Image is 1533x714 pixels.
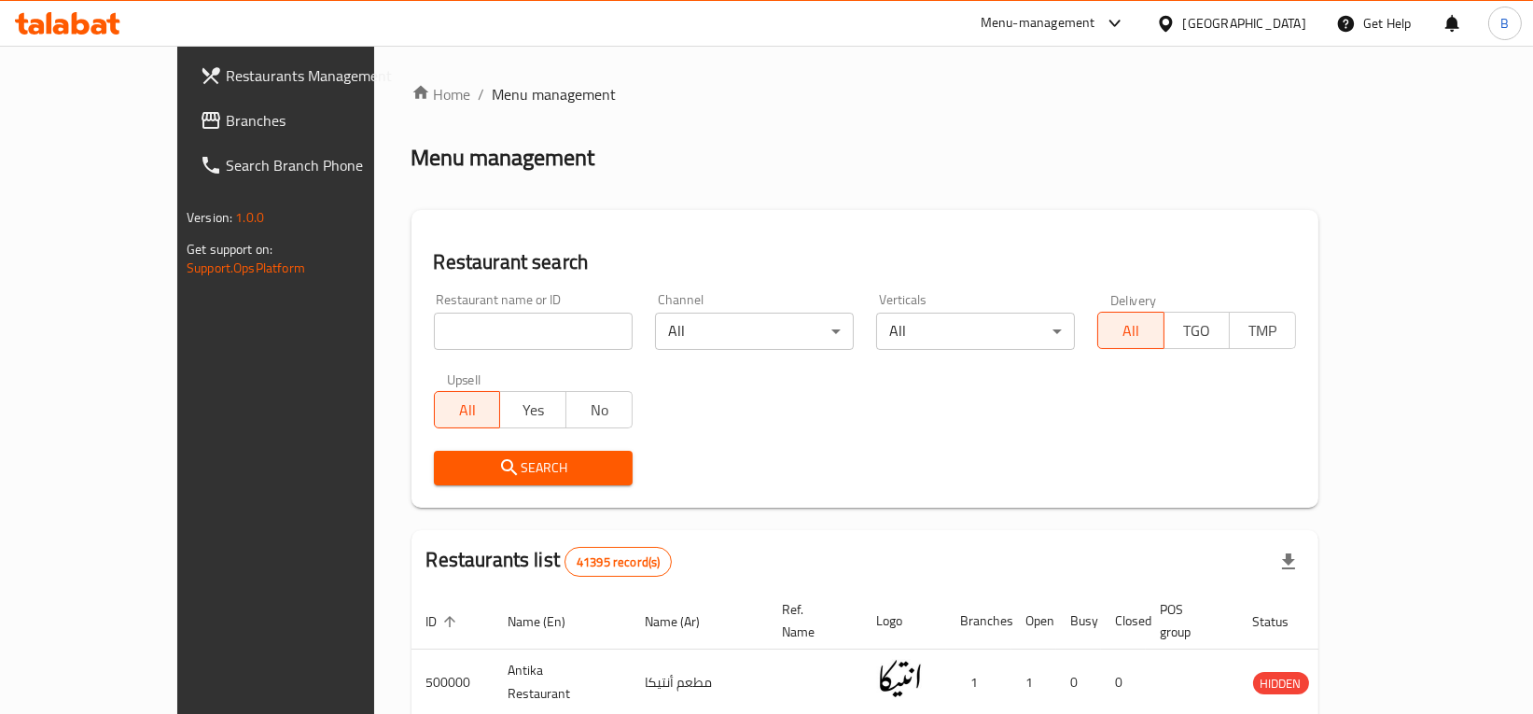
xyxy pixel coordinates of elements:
span: All [1106,317,1157,344]
span: Search [449,456,618,480]
span: B [1500,13,1509,34]
th: Closed [1101,593,1146,650]
button: All [434,391,501,428]
label: Delivery [1110,293,1157,306]
a: Restaurants Management [185,53,433,98]
input: Search for restaurant name or ID.. [434,313,633,350]
div: All [655,313,854,350]
span: HIDDEN [1253,673,1309,694]
button: All [1097,312,1164,349]
span: Status [1253,610,1314,633]
span: TGO [1172,317,1223,344]
button: TMP [1229,312,1296,349]
span: Menu management [493,83,617,105]
a: Branches [185,98,433,143]
span: Name (Ar) [646,610,725,633]
span: Yes [508,397,559,424]
span: TMP [1237,317,1289,344]
span: 41395 record(s) [565,553,671,571]
div: All [876,313,1075,350]
span: Search Branch Phone [226,154,418,176]
nav: breadcrumb [411,83,1318,105]
th: Busy [1056,593,1101,650]
span: Restaurants Management [226,64,418,87]
th: Branches [946,593,1011,650]
span: Name (En) [509,610,591,633]
a: Support.OpsPlatform [187,256,305,280]
a: Home [411,83,471,105]
span: Get support on: [187,237,272,261]
span: POS group [1161,598,1216,643]
li: / [479,83,485,105]
h2: Restaurants list [426,546,673,577]
button: Search [434,451,633,485]
div: Export file [1266,539,1311,584]
div: Menu-management [981,12,1095,35]
button: No [565,391,633,428]
button: Yes [499,391,566,428]
span: All [442,397,494,424]
div: HIDDEN [1253,672,1309,694]
span: Ref. Name [783,598,840,643]
div: Total records count [564,547,672,577]
div: [GEOGRAPHIC_DATA] [1183,13,1306,34]
a: Search Branch Phone [185,143,433,188]
th: Open [1011,593,1056,650]
span: Branches [226,109,418,132]
span: ID [426,610,462,633]
span: Version: [187,205,232,230]
h2: Restaurant search [434,248,1296,276]
label: Upsell [447,372,481,385]
h2: Menu management [411,143,595,173]
span: 1.0.0 [235,205,264,230]
span: No [574,397,625,424]
img: Antika Restaurant [877,655,924,702]
th: Logo [862,593,946,650]
button: TGO [1164,312,1231,349]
